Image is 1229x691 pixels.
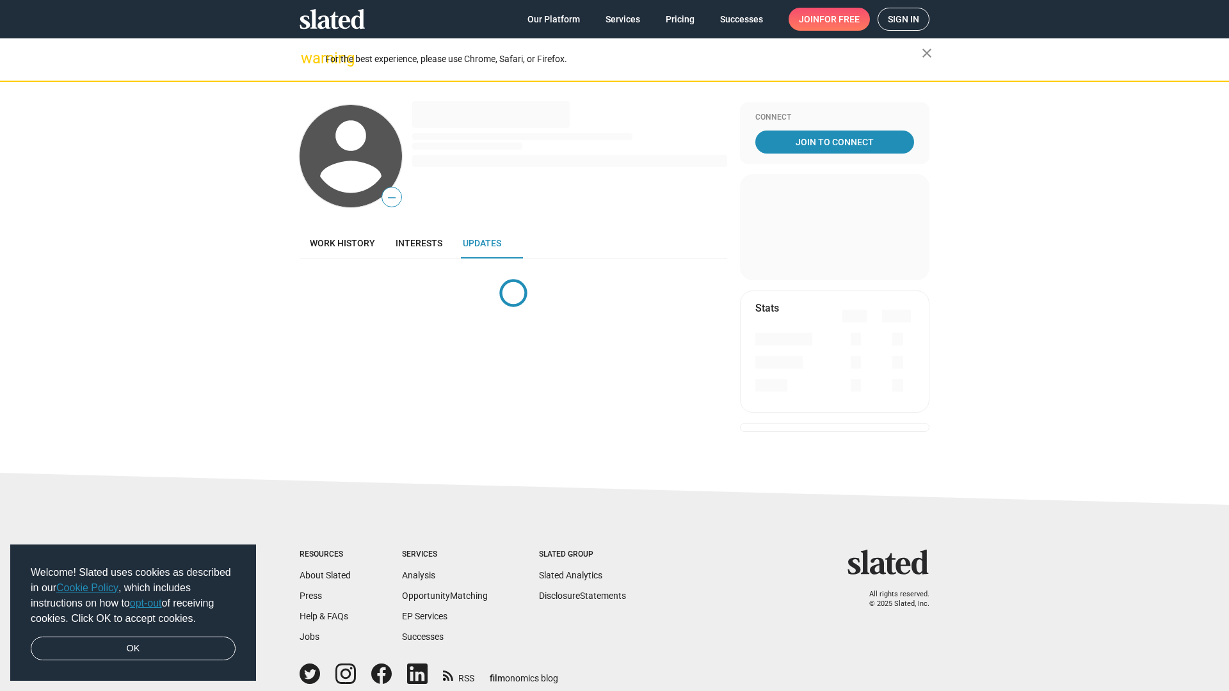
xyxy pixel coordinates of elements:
a: Our Platform [517,8,590,31]
span: Successes [720,8,763,31]
a: Work history [300,228,385,258]
span: Sign in [888,8,919,30]
a: EP Services [402,611,447,621]
a: Services [595,8,650,31]
div: Slated Group [539,550,626,560]
a: opt-out [130,598,162,608]
p: All rights reserved. © 2025 Slated, Inc. [856,590,929,608]
div: cookieconsent [10,544,256,681]
a: Pricing [655,8,705,31]
mat-icon: warning [301,51,316,66]
a: Joinfor free [789,8,870,31]
a: DisclosureStatements [539,591,626,601]
a: Sign in [878,8,929,31]
a: Press [300,591,322,601]
mat-icon: close [919,45,935,61]
span: Interests [396,238,442,248]
a: Join To Connect [755,131,914,154]
span: Join To Connect [758,131,912,154]
div: Connect [755,113,914,123]
span: Join [799,8,860,31]
a: Help & FAQs [300,611,348,621]
span: Updates [463,238,501,248]
div: Resources [300,550,351,560]
a: RSS [443,665,474,685]
a: Successes [402,631,444,642]
span: Pricing [666,8,695,31]
div: For the best experience, please use Chrome, Safari, or Firefox. [325,51,922,68]
a: Slated Analytics [539,570,602,580]
span: for free [819,8,860,31]
a: OpportunityMatching [402,591,488,601]
a: Interests [385,228,453,258]
span: Welcome! Slated uses cookies as described in our , which includes instructions on how to of recei... [31,565,236,626]
span: Work history [310,238,375,248]
a: dismiss cookie message [31,637,236,661]
mat-card-title: Stats [755,301,779,315]
a: Successes [710,8,773,31]
a: filmonomics blog [490,662,558,685]
a: Updates [453,228,511,258]
span: — [382,189,401,206]
a: Analysis [402,570,435,580]
a: Jobs [300,631,319,642]
a: About Slated [300,570,351,580]
span: film [490,673,505,683]
span: Services [606,8,640,31]
a: Cookie Policy [56,582,118,593]
div: Services [402,550,488,560]
span: Our Platform [527,8,580,31]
